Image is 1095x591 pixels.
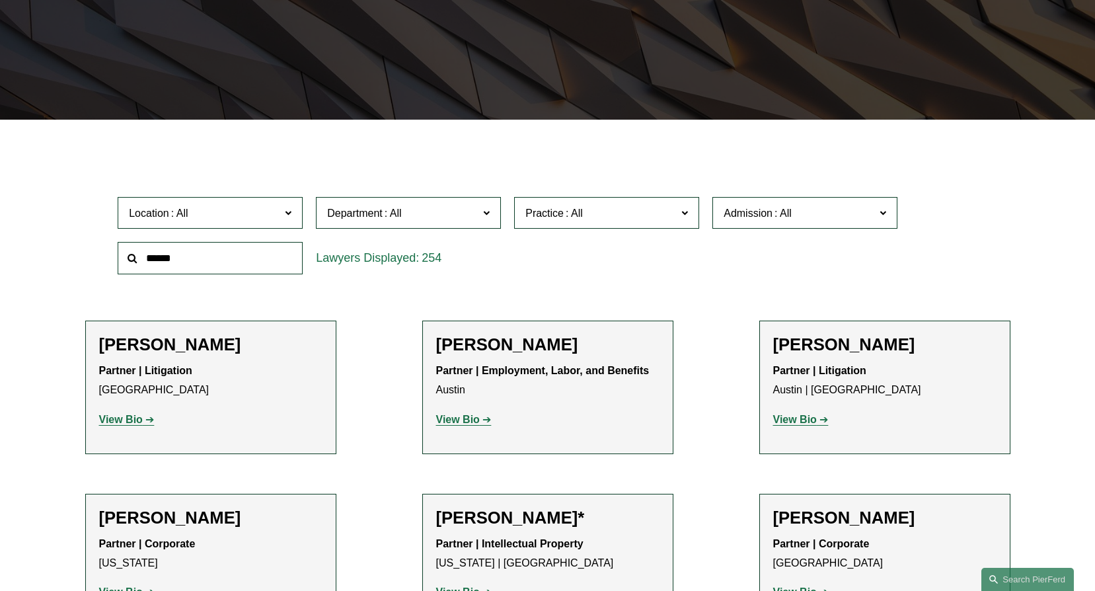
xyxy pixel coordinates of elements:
span: Location [129,208,169,219]
strong: Partner | Intellectual Property [436,538,584,549]
a: View Bio [773,414,829,425]
span: Practice [525,208,564,219]
span: Admission [724,208,773,219]
p: Austin [436,362,660,400]
p: [US_STATE] | [GEOGRAPHIC_DATA] [436,535,660,573]
h2: [PERSON_NAME] [99,335,322,355]
h2: [PERSON_NAME] [773,335,997,355]
p: [GEOGRAPHIC_DATA] [773,535,997,573]
span: 254 [422,251,441,264]
a: Search this site [981,568,1074,591]
strong: Partner | Employment, Labor, and Benefits [436,365,650,376]
p: [US_STATE] [99,535,322,573]
a: View Bio [99,414,155,425]
strong: Partner | Corporate [99,538,196,549]
strong: View Bio [773,414,817,425]
p: [GEOGRAPHIC_DATA] [99,362,322,400]
h2: [PERSON_NAME]* [436,508,660,528]
strong: Partner | Litigation [773,365,866,376]
h2: [PERSON_NAME] [773,508,997,528]
strong: Partner | Litigation [99,365,192,376]
strong: Partner | Corporate [773,538,870,549]
span: Department [327,208,383,219]
strong: View Bio [99,414,143,425]
p: Austin | [GEOGRAPHIC_DATA] [773,362,997,400]
a: View Bio [436,414,492,425]
h2: [PERSON_NAME] [436,335,660,355]
h2: [PERSON_NAME] [99,508,322,528]
strong: View Bio [436,414,480,425]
